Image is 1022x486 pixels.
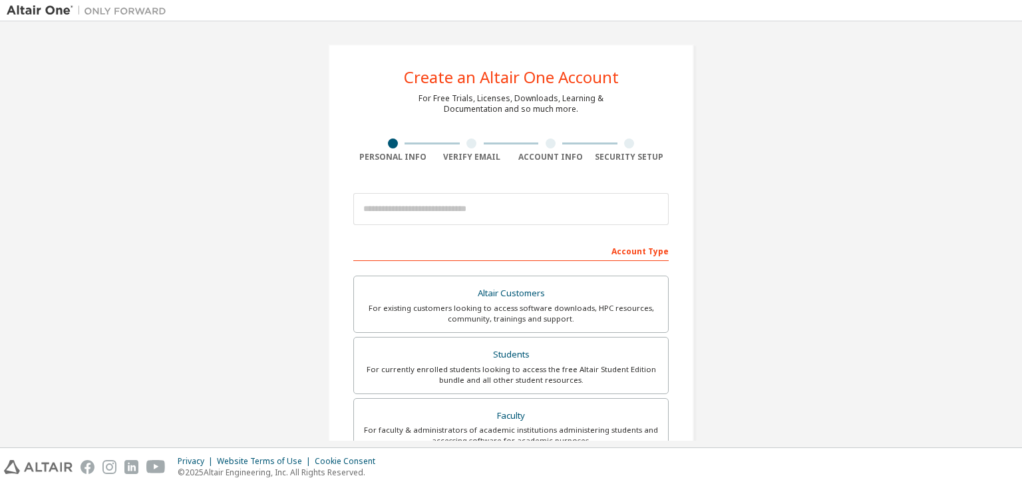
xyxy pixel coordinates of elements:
p: © 2025 Altair Engineering, Inc. All Rights Reserved. [178,467,383,478]
img: linkedin.svg [124,460,138,474]
div: Account Type [353,240,669,261]
div: Personal Info [353,152,432,162]
div: Altair Customers [362,284,660,303]
img: youtube.svg [146,460,166,474]
div: Website Terms of Use [217,456,315,467]
div: Account Info [511,152,590,162]
div: Cookie Consent [315,456,383,467]
div: Privacy [178,456,217,467]
img: instagram.svg [102,460,116,474]
div: For existing customers looking to access software downloads, HPC resources, community, trainings ... [362,303,660,324]
div: For faculty & administrators of academic institutions administering students and accessing softwa... [362,425,660,446]
img: Altair One [7,4,173,17]
img: facebook.svg [81,460,94,474]
div: Faculty [362,407,660,425]
div: Create an Altair One Account [404,69,619,85]
div: Students [362,346,660,364]
div: For currently enrolled students looking to access the free Altair Student Edition bundle and all ... [362,364,660,385]
div: For Free Trials, Licenses, Downloads, Learning & Documentation and so much more. [419,93,603,115]
div: Verify Email [432,152,512,162]
img: altair_logo.svg [4,460,73,474]
div: Security Setup [590,152,669,162]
